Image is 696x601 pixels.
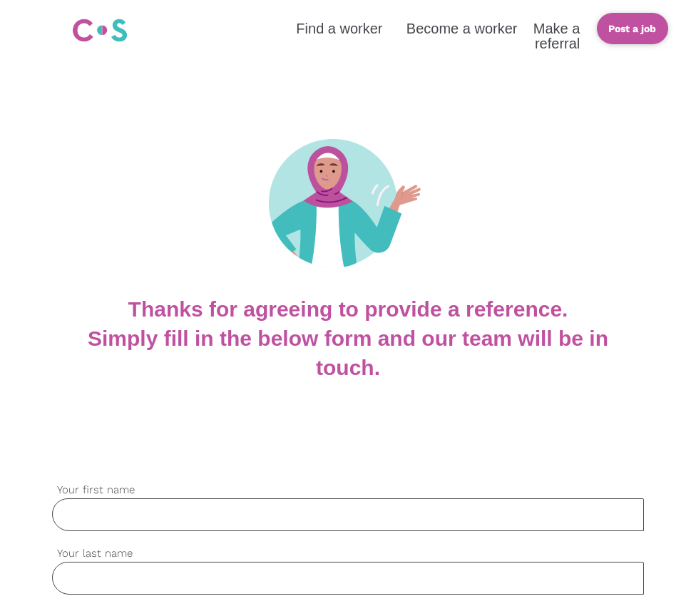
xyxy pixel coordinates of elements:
[608,23,656,34] b: Post a job
[52,482,644,498] label: Your first name
[597,13,668,44] a: Post a job
[88,327,614,379] b: Simply fill in the below form and our team will be in touch.
[296,21,382,36] a: Find a worker
[128,297,568,321] b: Thanks for agreeing to provide a reference.
[406,21,518,36] a: Become a worker
[533,21,584,51] a: Make a referral
[52,545,644,562] label: Your last name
